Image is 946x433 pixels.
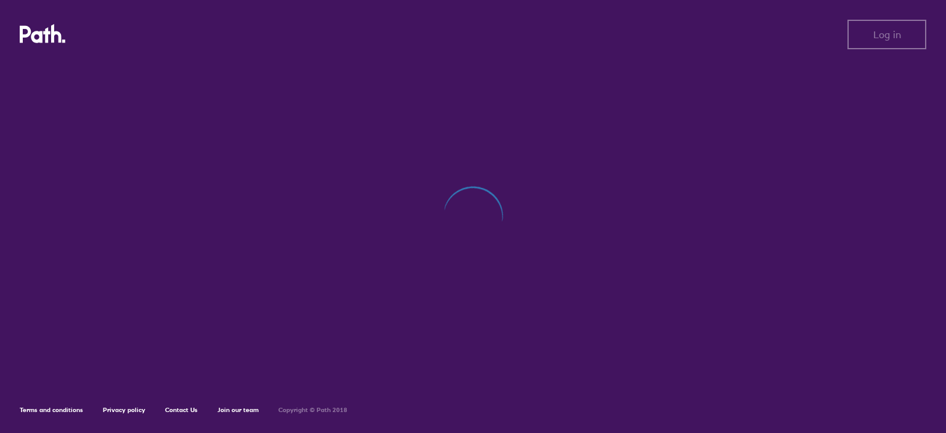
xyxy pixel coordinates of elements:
[873,29,901,40] span: Log in
[103,406,145,414] a: Privacy policy
[20,406,83,414] a: Terms and conditions
[847,20,926,49] button: Log in
[217,406,259,414] a: Join our team
[278,407,347,414] h6: Copyright © Path 2018
[165,406,198,414] a: Contact Us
